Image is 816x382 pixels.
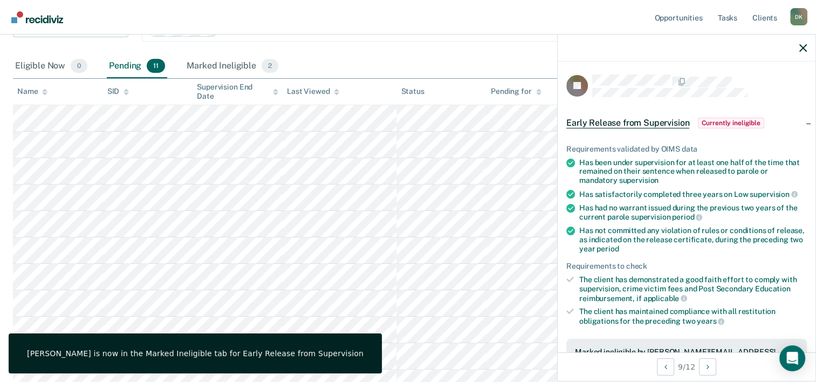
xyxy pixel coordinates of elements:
div: Pending for [491,87,541,96]
div: Status [401,87,424,96]
span: 11 [147,59,165,73]
div: Marked ineligible by [PERSON_NAME][EMAIL_ADDRESS][PERSON_NAME][DOMAIN_NAME][US_STATE] on [DATE]. ... [575,347,798,374]
span: 0 [71,59,87,73]
div: Last Viewed [287,87,339,96]
span: 2 [262,59,278,73]
div: The client has maintained compliance with all restitution obligations for the preceding two [579,307,807,325]
span: Early Release from Supervision [566,118,689,128]
div: [PERSON_NAME] is now in the Marked Ineligible tab for Early Release from Supervision [27,349,364,358]
span: Currently ineligible [698,118,764,128]
div: Pending [107,54,167,78]
span: supervision [750,190,797,199]
span: supervision [619,176,659,185]
div: 9 / 12 [558,352,815,381]
span: applicable [643,294,687,303]
div: Has been under supervision for at least one half of the time that remained on their sentence when... [579,158,807,185]
span: years [697,317,724,325]
div: Early Release from SupervisionCurrently ineligible [558,106,815,140]
span: period [672,213,702,221]
div: Supervision End Date [197,83,278,101]
div: The client has demonstrated a good faith effort to comply with supervision, crime victim fees and... [579,275,807,303]
div: Marked Ineligible [184,54,280,78]
div: SID [107,87,129,96]
button: Previous Opportunity [657,358,674,376]
div: Requirements validated by OIMS data [566,145,807,154]
div: Has satisfactorily completed three years on Low [579,189,807,199]
div: Name [17,87,47,96]
div: Open Intercom Messenger [779,345,805,371]
button: Next Opportunity [699,358,716,376]
span: period [596,244,619,253]
div: Eligible Now [13,54,90,78]
div: Has had no warrant issued during the previous two years of the current parole supervision [579,203,807,222]
button: Profile dropdown button [790,8,807,25]
img: Recidiviz [11,11,63,23]
div: D K [790,8,807,25]
div: Requirements to check [566,262,807,271]
div: Has not committed any violation of rules or conditions of release, as indicated on the release ce... [579,226,807,253]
